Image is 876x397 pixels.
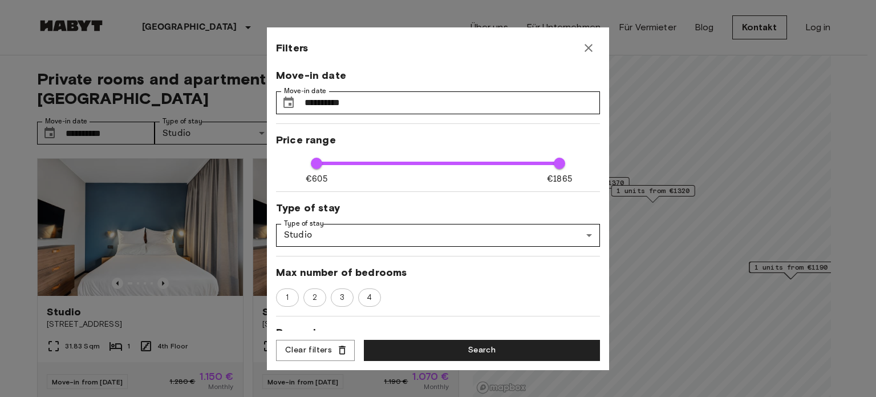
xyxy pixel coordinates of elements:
[276,201,600,215] span: Type of stay
[276,133,600,147] span: Price range
[276,266,600,279] span: Max number of bedrooms
[547,173,572,185] span: €1865
[360,292,378,303] span: 4
[306,173,327,185] span: €605
[276,224,600,247] div: Studio
[284,219,324,228] label: Type of stay
[334,292,351,303] span: 3
[358,288,381,307] div: 4
[276,288,299,307] div: 1
[303,288,326,307] div: 2
[276,326,600,339] span: Room size
[364,340,600,361] button: Search
[331,288,354,307] div: 3
[284,86,326,96] label: Move-in date
[276,69,600,82] span: Move-in date
[277,91,300,114] button: Choose date, selected date is 1 Dec 2025
[276,340,355,361] button: Clear filters
[306,292,323,303] span: 2
[279,292,295,303] span: 1
[276,41,308,55] span: Filters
